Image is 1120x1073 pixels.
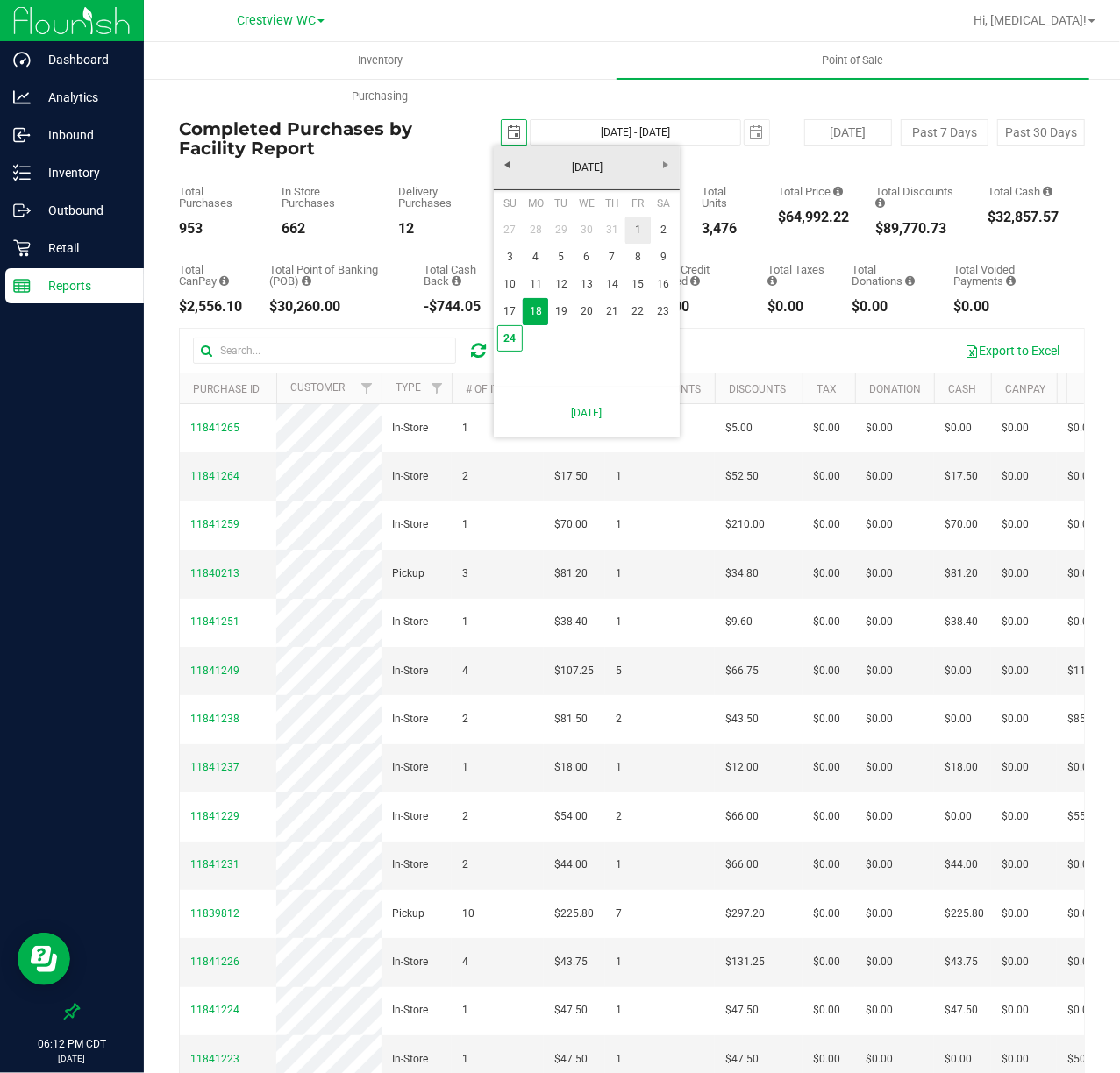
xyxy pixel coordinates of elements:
span: $210.00 [725,516,765,533]
span: 2 [462,856,468,873]
div: $2,556.10 [179,300,243,314]
span: 1 [616,1051,622,1068]
td: Current focused date is Monday, August 18, 2025 [523,298,548,325]
span: $0.00 [866,663,893,679]
span: 1 [462,516,468,533]
span: $43.75 [554,954,588,970]
span: $0.00 [813,954,840,970]
div: Total CanPay [179,264,243,287]
span: 1 [616,468,622,485]
span: $0.00 [866,711,893,728]
div: $0.00 [767,300,825,314]
a: 4 [523,244,548,271]
a: Type [396,381,421,394]
span: Pickup [392,906,424,922]
span: $0.00 [1002,614,1029,630]
span: $66.75 [725,663,759,679]
span: $0.00 [813,516,840,533]
inline-svg: Retail [13,239,31,257]
span: $43.75 [945,954,978,970]
div: Total Voided Payments [953,264,1059,287]
span: In-Store [392,759,428,776]
span: $47.50 [554,1002,588,1019]
span: $81.50 [554,711,588,728]
div: $30,260.00 [269,300,397,314]
span: 3 [462,565,468,582]
span: 11841238 [190,713,239,725]
span: $0.00 [813,759,840,776]
span: $85.00 [1067,711,1101,728]
button: [DATE] [804,119,892,146]
span: 2 [462,711,468,728]
span: $9.60 [725,614,753,630]
div: Delivery Purchases [398,186,489,209]
span: 1 [616,759,622,776]
span: 11841223 [190,1053,239,1065]
span: 2 [462,808,468,825]
p: Outbound [31,200,136,221]
span: $0.00 [945,663,972,679]
span: $47.50 [945,1002,978,1019]
span: $38.40 [945,614,978,630]
span: $0.00 [813,856,840,873]
span: $0.00 [1002,808,1029,825]
span: $0.00 [1067,759,1095,776]
span: $0.00 [813,663,840,679]
a: 29 [548,217,574,244]
a: Customer [290,381,345,394]
span: $0.00 [1002,420,1029,437]
div: Total Donations [852,264,927,287]
span: 11841251 [190,615,239,628]
p: Inventory [31,162,136,183]
span: In-Store [392,711,428,728]
span: $0.00 [866,420,893,437]
span: Point of Sale [799,53,908,68]
span: $0.00 [1067,565,1095,582]
span: $0.00 [813,420,840,437]
a: Filter [423,373,452,403]
inline-svg: Dashboard [13,51,31,68]
span: 4 [462,663,468,679]
span: $225.80 [945,906,984,922]
span: 11841264 [190,470,239,482]
p: Analytics [31,87,136,108]
span: $0.00 [813,906,840,922]
span: $0.00 [866,565,893,582]
span: 2 [616,808,622,825]
span: $0.00 [866,808,893,825]
button: Past 7 Days [901,119,988,146]
i: Sum of the successful, non-voided cash payment transactions for all purchases in the date range. ... [1043,186,1052,197]
span: 1 [616,614,622,630]
span: $0.00 [813,468,840,485]
a: 27 [497,217,523,244]
span: $0.00 [1002,516,1029,533]
span: $0.00 [1002,565,1029,582]
th: Tuesday [548,190,574,217]
span: $0.00 [866,856,893,873]
span: $0.00 [945,808,972,825]
p: 06:12 PM CDT [8,1036,136,1052]
th: Friday [625,190,651,217]
span: $47.50 [725,1051,759,1068]
span: 7 [616,906,622,922]
p: Reports [31,275,136,296]
span: $0.00 [1067,420,1095,437]
span: $50.00 [1067,1051,1101,1068]
span: $12.00 [725,759,759,776]
span: 1 [462,1002,468,1019]
a: 13 [574,271,599,298]
div: Total Taxes [767,264,825,287]
a: Filter [353,373,382,403]
label: Pin the sidebar to full width on large screens [63,1003,81,1020]
span: In-Store [392,954,428,970]
span: select [745,120,769,145]
span: $0.00 [1067,516,1095,533]
a: 30 [574,217,599,244]
span: $34.80 [725,565,759,582]
span: $0.00 [1067,856,1095,873]
span: 1 [616,516,622,533]
span: $5.00 [725,420,753,437]
span: 2 [616,711,622,728]
span: In-Store [392,614,428,630]
a: Previous [494,151,521,178]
